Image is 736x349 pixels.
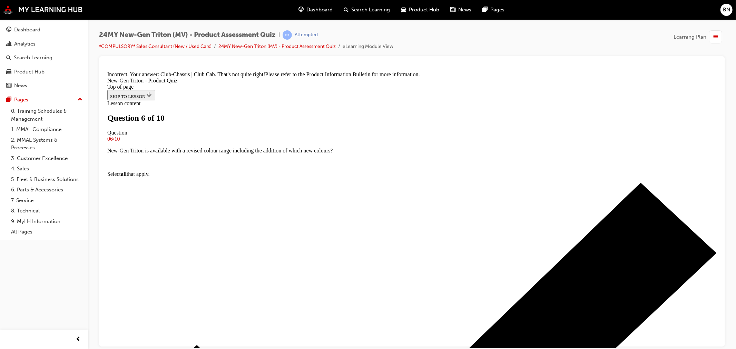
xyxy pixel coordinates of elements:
[459,6,472,14] span: News
[3,23,85,36] a: Dashboard
[299,6,304,14] span: guage-icon
[8,135,85,153] a: 2. MMAL Systems & Processes
[6,69,11,75] span: car-icon
[483,6,488,14] span: pages-icon
[3,22,85,93] button: DashboardAnalyticsSearch LearningProduct HubNews
[99,43,212,49] a: *COMPULSORY* Sales Consultant (New / Used Cars)
[3,21,51,32] button: SKIP TO LESSON
[674,33,706,41] span: Learning Plan
[6,25,48,30] span: SKIP TO LESSON
[6,41,11,47] span: chart-icon
[6,97,11,103] span: pages-icon
[8,206,85,216] a: 8. Technical
[14,68,45,76] div: Product Hub
[8,163,85,174] a: 4. Sales
[14,82,27,90] div: News
[76,335,81,344] span: prev-icon
[723,6,730,14] span: BN
[6,55,11,61] span: search-icon
[3,45,612,54] h1: Question 6 of 10
[8,153,85,164] a: 3. Customer Excellence
[3,15,612,21] div: Top of page
[283,30,292,40] span: learningRecordVerb_ATTEMPT-icon
[14,54,52,62] div: Search Learning
[491,6,505,14] span: Pages
[8,106,85,124] a: 0. Training Schedules & Management
[8,174,85,185] a: 5. Fleet & Business Solutions
[3,79,612,85] p: New-Gen Triton is available with a revised colour range including the addition of which new colours?
[78,95,82,104] span: up-icon
[8,185,85,195] a: 6. Parts & Accessories
[352,6,390,14] span: Search Learning
[3,93,85,106] button: Pages
[401,6,406,14] span: car-icon
[3,66,85,78] a: Product Hub
[3,5,83,14] img: mmal
[713,33,718,41] span: list-icon
[99,31,276,39] span: 24MY New-Gen Triton (MV) - Product Assessment Quiz
[344,6,349,14] span: search-icon
[3,51,85,64] a: Search Learning
[3,38,85,50] a: Analytics
[8,124,85,135] a: 1. MMAL Compliance
[3,3,612,9] div: Incorrect. Your answer: Club-Chassis | Club Cab. That's not quite right!Please refer to the Produ...
[14,26,40,34] div: Dashboard
[295,32,318,38] div: Attempted
[8,195,85,206] a: 7. Service
[343,43,393,51] li: eLearning Module View
[3,32,36,38] span: Lesson content
[409,6,440,14] span: Product Hub
[3,79,85,92] a: News
[6,27,11,33] span: guage-icon
[3,61,612,67] div: Question
[14,96,28,104] div: Pages
[16,102,22,108] strong: all
[477,3,510,17] a: pages-iconPages
[6,83,11,89] span: news-icon
[307,6,333,14] span: Dashboard
[278,31,280,39] span: |
[3,9,612,15] div: New-Gen Triton - Product Quiz
[8,227,85,237] a: All Pages
[293,3,338,17] a: guage-iconDashboard
[720,4,733,16] button: BN
[445,3,477,17] a: news-iconNews
[8,216,85,227] a: 9. MyLH Information
[3,67,612,73] div: 06/10
[451,6,456,14] span: news-icon
[396,3,445,17] a: car-iconProduct Hub
[14,40,36,48] div: Analytics
[674,30,725,43] button: Learning Plan
[218,43,336,49] a: 24MY New-Gen Triton (MV) - Product Assessment Quiz
[338,3,396,17] a: search-iconSearch Learning
[3,102,612,109] p: Select that apply.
